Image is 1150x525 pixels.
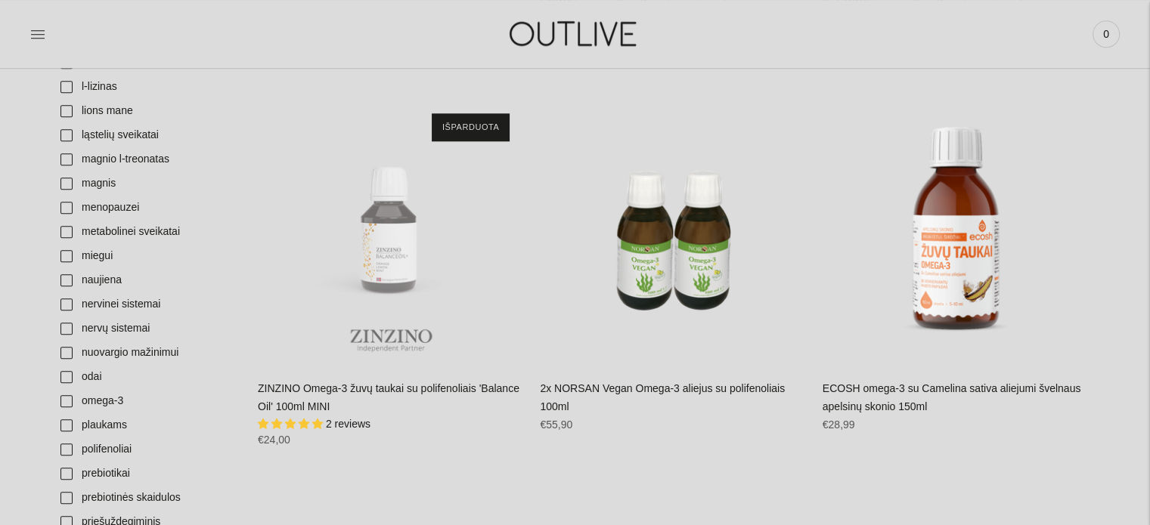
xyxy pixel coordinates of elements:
[823,382,1081,412] a: ECOSH omega-3 su Camelina sativa aliejumi švelnaus apelsinų skonio 150ml
[540,98,807,365] a: 2x NORSAN Vegan Omega-3 aliejus su polifenoliais 100ml
[51,268,243,292] a: naujiena
[51,341,243,365] a: nuovargio mažinimui
[540,418,572,431] span: €55,90
[258,382,519,412] a: ZINZINO Omega-3 žuvų taukai su polifenoliais 'Balance Oil' 100ml MINI
[51,147,243,171] a: magnio l-treonatas
[51,75,243,99] a: l-lizinas
[51,123,243,147] a: ląstelių sveikatai
[51,244,243,268] a: miegui
[823,418,855,431] span: €28,99
[51,462,243,486] a: prebiotikai
[51,437,243,462] a: polifenoliai
[51,171,243,196] a: magnis
[480,8,669,60] img: OUTLIVE
[1096,23,1117,45] span: 0
[51,196,243,220] a: menopauzei
[51,389,243,413] a: omega-3
[51,99,243,123] a: lions mane
[51,413,243,437] a: plaukams
[258,434,290,446] span: €24,00
[540,382,785,412] a: 2x NORSAN Vegan Omega-3 aliejus su polifenoliais 100ml
[51,220,243,244] a: metabolinei sveikatai
[51,292,243,317] a: nervinei sistemai
[51,317,243,341] a: nervų sistemai
[326,418,370,430] span: 2 reviews
[51,486,243,510] a: prebiotinės skaidulos
[823,98,1090,365] a: ECOSH omega-3 su Camelina sativa aliejumi švelnaus apelsinų skonio 150ml
[51,365,243,389] a: odai
[258,98,525,365] a: ZINZINO Omega-3 žuvų taukai su polifenoliais 'Balance Oil' 100ml MINI
[1093,17,1120,51] a: 0
[258,418,326,430] span: 5.00 stars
